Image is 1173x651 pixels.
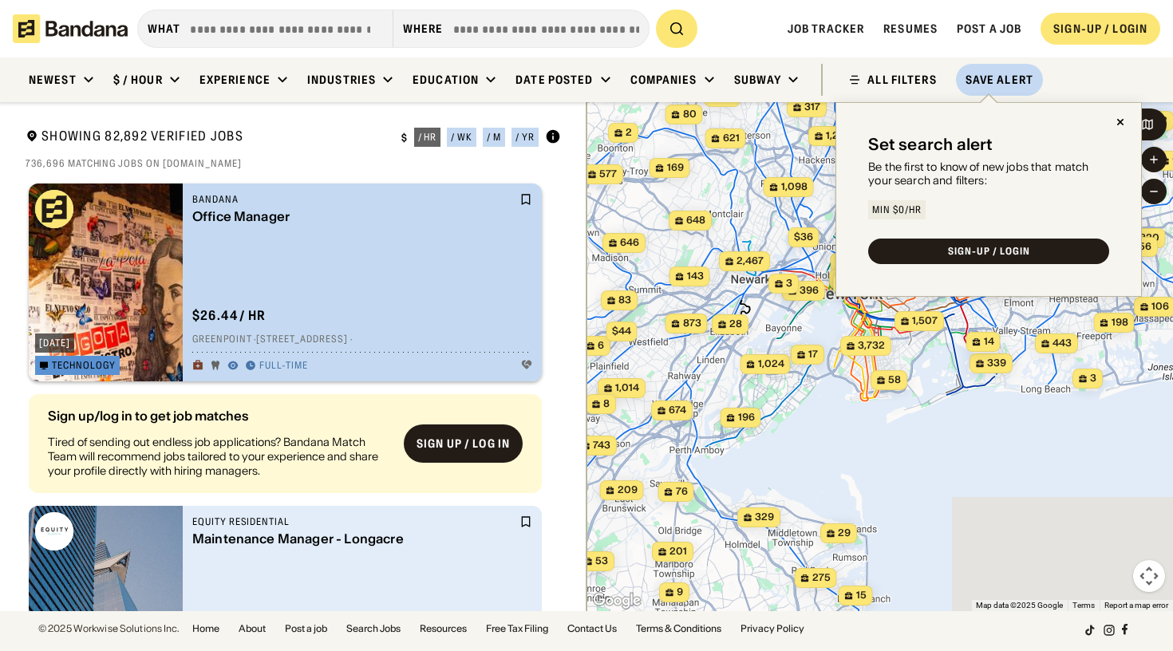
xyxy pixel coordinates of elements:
[113,73,163,87] div: $ / hour
[677,586,683,599] span: 9
[722,132,739,145] span: 621
[598,339,604,353] span: 6
[192,333,532,346] div: Greenpoint · [STREET_ADDRESS] ·
[948,247,1029,256] div: SIGN-UP / LOGIN
[192,531,516,546] div: Maintenance Manager - Longacre
[38,624,180,633] div: © 2025 Workwise Solutions Inc.
[800,284,819,298] span: 396
[35,190,73,228] img: Bandana logo
[35,512,73,550] img: Equity Residential logo
[780,180,807,194] span: 1,098
[883,22,938,36] a: Resumes
[868,160,1109,187] div: Be the first to know of new jobs that match your search and filters:
[617,483,637,497] span: 209
[686,270,703,283] span: 143
[1139,231,1159,245] span: 820
[487,132,501,142] div: / m
[192,624,219,633] a: Home
[788,22,864,36] a: Job Tracker
[669,545,687,558] span: 201
[626,126,632,140] span: 2
[976,601,1063,610] span: Map data ©2025 Google
[451,132,472,142] div: / wk
[808,348,818,361] span: 17
[567,624,617,633] a: Contact Us
[413,73,479,87] div: Education
[636,624,721,633] a: Terms & Conditions
[599,168,617,181] span: 577
[1133,560,1165,592] button: Map camera controls
[1151,300,1169,314] span: 106
[13,14,128,43] img: Bandana logotype
[417,436,510,451] div: Sign up / Log in
[872,205,922,215] div: Min $0/hr
[675,485,687,499] span: 76
[615,381,639,395] span: 1,014
[1104,601,1168,610] a: Report a map error
[199,73,271,87] div: Experience
[957,22,1021,36] a: Post a job
[888,373,901,387] span: 58
[793,231,812,243] span: $36
[192,209,516,224] div: Office Manager
[590,590,643,611] a: Open this area in Google Maps (opens a new window)
[192,515,516,528] div: Equity Residential
[148,22,180,36] div: what
[838,527,851,540] span: 29
[682,317,701,330] span: 873
[285,624,327,633] a: Post a job
[259,360,308,373] div: Full-time
[346,624,401,633] a: Search Jobs
[1053,337,1072,350] span: 443
[307,73,376,87] div: Industries
[983,335,993,349] span: 14
[786,277,792,290] span: 3
[966,73,1033,87] div: Save Alert
[867,74,936,85] div: ALL FILTERS
[669,404,686,417] span: 674
[418,132,437,142] div: / hr
[239,624,266,633] a: About
[26,128,389,148] div: Showing 82,892 Verified Jobs
[39,338,70,348] div: [DATE]
[590,590,643,611] img: Google
[48,409,391,435] div: Sign up/log in to get job matches
[737,411,754,424] span: 196
[192,193,516,206] div: Bandana
[48,435,391,479] div: Tired of sending out endless job applications? Bandana Match Team will recommend jobs tailored to...
[618,294,631,307] span: 83
[26,179,561,612] div: grid
[611,325,630,337] span: $44
[595,554,608,568] span: 53
[420,624,467,633] a: Resources
[401,132,408,144] div: $
[737,254,764,268] span: 2,467
[1139,240,1151,254] span: 56
[804,101,820,114] span: 317
[603,397,610,411] span: 8
[858,339,885,353] span: 3,732
[515,73,593,87] div: Date Posted
[987,357,1006,370] span: 339
[734,73,782,87] div: Subway
[729,318,742,331] span: 28
[1072,601,1095,610] a: Terms (opens in new tab)
[812,571,830,585] span: 275
[868,135,993,154] div: Set search alert
[630,73,697,87] div: Companies
[757,357,784,371] span: 1,024
[29,73,77,87] div: Newest
[403,22,444,36] div: Where
[1090,372,1096,385] span: 3
[686,214,705,227] span: 648
[1161,114,1167,128] span: 2
[755,511,774,524] span: 329
[52,361,116,370] div: Technology
[682,108,696,121] span: 80
[620,236,639,250] span: 646
[912,314,938,328] span: 1,507
[515,132,535,142] div: / yr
